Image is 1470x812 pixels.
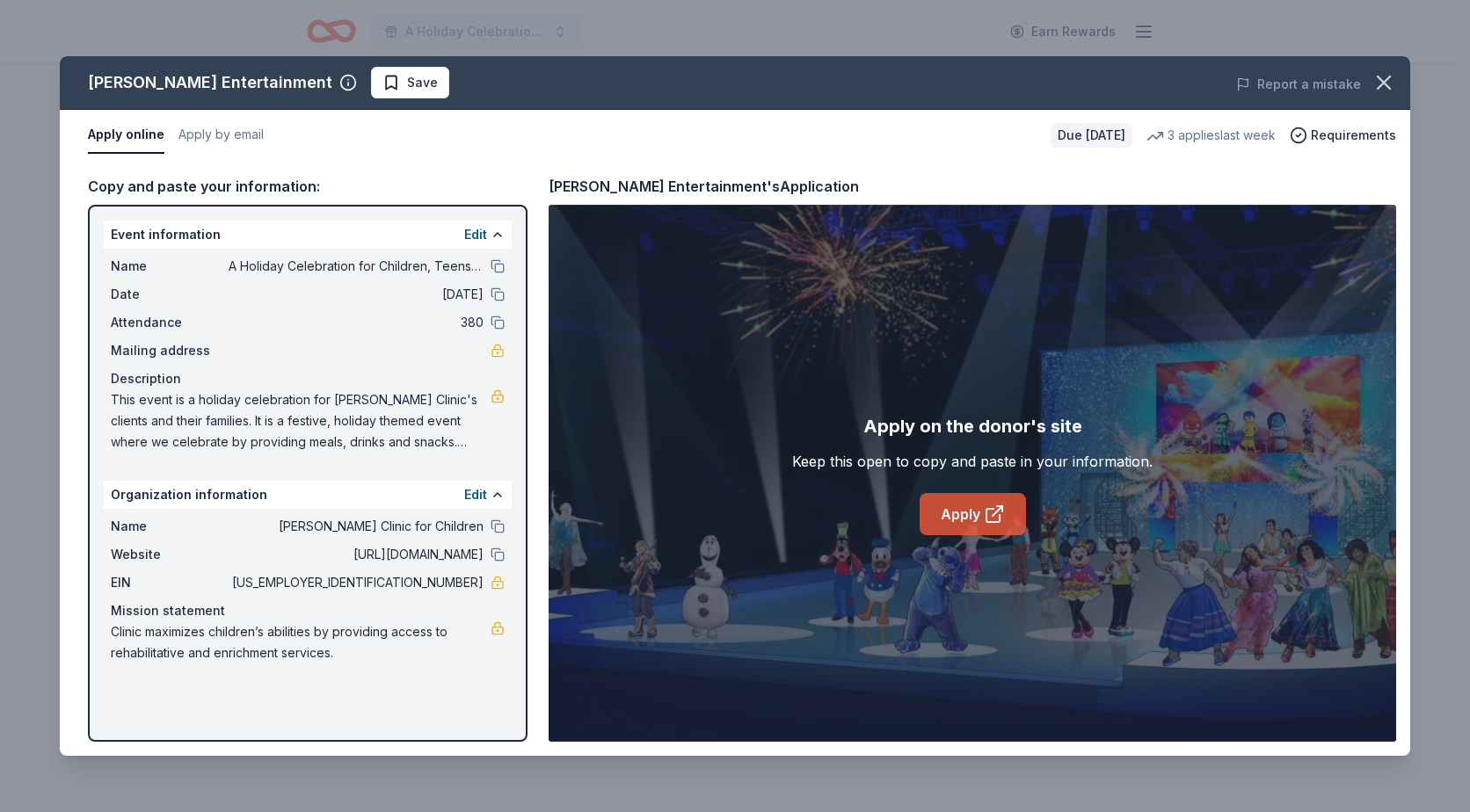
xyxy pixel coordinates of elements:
div: Description [111,368,505,389]
span: [DATE] [229,284,484,305]
span: A Holiday Celebration for Children, Teens and Families [229,256,484,277]
span: This event is a holiday celebration for [PERSON_NAME] Clinic's clients and their families. It is ... [111,389,491,453]
div: [PERSON_NAME] Entertainment's Application [549,175,859,198]
div: Event information [104,221,512,249]
button: Save [371,67,449,98]
span: [URL][DOMAIN_NAME] [229,544,484,565]
div: Mission statement [111,600,505,621]
button: Edit [464,484,487,505]
div: 3 applies last week [1146,125,1276,146]
span: EIN [111,572,229,593]
span: Save [407,72,438,93]
span: Date [111,284,229,305]
span: 380 [229,312,484,333]
span: Clinic maximizes children’s abilities by providing access to rehabilitative and enrichment services. [111,621,491,663]
span: Name [111,516,229,537]
div: Due [DATE] [1051,123,1132,148]
span: Name [111,256,229,277]
button: Apply by email [178,117,264,154]
span: Attendance [111,312,229,333]
button: Report a mistake [1236,74,1361,95]
a: Apply [920,493,1026,535]
span: Mailing address [111,340,229,361]
button: Edit [464,224,487,245]
div: Keep this open to copy and paste in your information. [792,451,1153,472]
div: [PERSON_NAME] Entertainment [88,69,332,97]
div: Copy and paste your information: [88,175,528,198]
span: Website [111,544,229,565]
button: Apply online [88,117,164,154]
div: Apply on the donor's site [863,412,1082,440]
span: [US_EMPLOYER_IDENTIFICATION_NUMBER] [229,572,484,593]
span: Requirements [1311,125,1396,146]
div: Organization information [104,481,512,509]
span: [PERSON_NAME] Clinic for Children [229,516,484,537]
button: Requirements [1290,125,1396,146]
